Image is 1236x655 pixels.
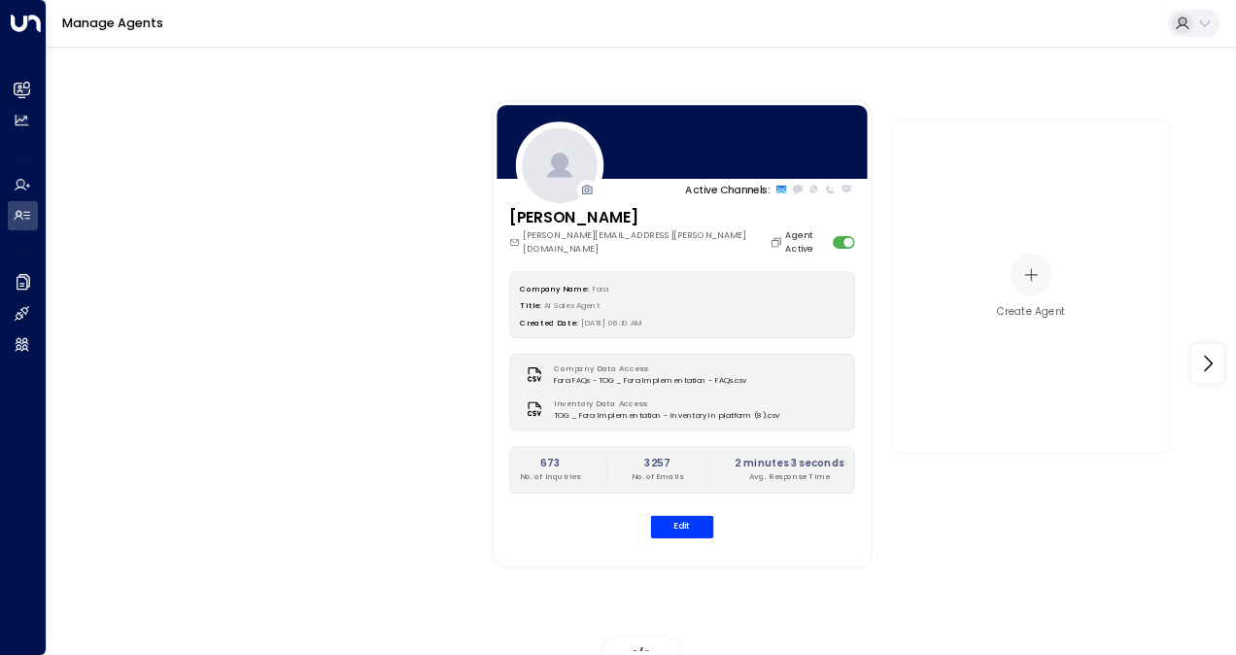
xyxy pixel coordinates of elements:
button: Edit [651,515,714,537]
label: Created Date: [520,318,577,327]
p: Active Channels: [685,182,770,196]
h2: 673 [520,456,579,470]
div: Create Agent [997,305,1065,320]
label: Inventory Data Access: [554,398,772,410]
span: Fora [593,283,608,293]
label: Agent Active [785,229,828,256]
p: No. of Inquiries [520,471,579,483]
h3: [PERSON_NAME] [509,207,785,229]
div: [PERSON_NAME][EMAIL_ADDRESS][PERSON_NAME][DOMAIN_NAME] [509,229,785,256]
p: Avg. Response Time [735,471,843,483]
a: Manage Agents [62,15,163,31]
span: [DATE] 06:10 AM [581,318,642,327]
label: Company Data Access: [554,363,739,375]
h2: 3257 [632,456,682,470]
span: AI Sales Agent [544,300,600,310]
h2: 2 minutes 3 seconds [735,456,843,470]
span: Fora FAQs - TOG _ Fora Implementation - FAQs.csv [554,375,746,387]
label: Title: [520,300,540,310]
button: Copy [770,236,785,249]
label: Company Name: [520,283,588,293]
span: TOG _ Fora Implementation - inventory in platform (8).csv [554,410,779,422]
p: No. of Emails [632,471,682,483]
